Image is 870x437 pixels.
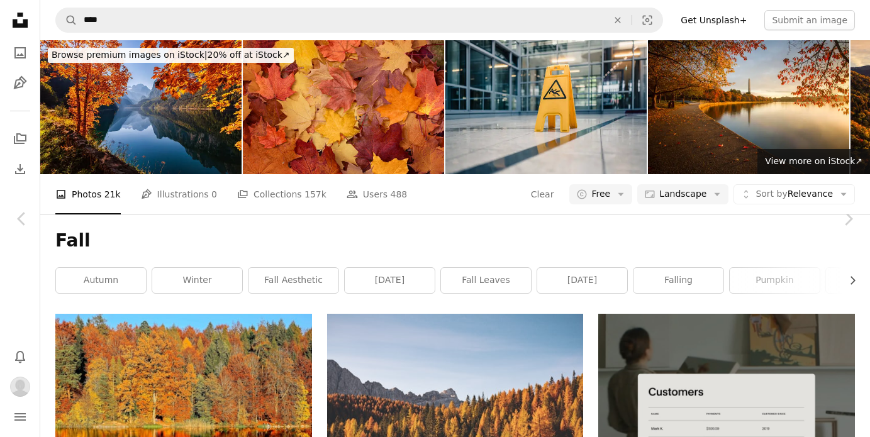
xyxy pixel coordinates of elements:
a: [DATE] [537,268,627,293]
button: Profile [8,374,33,399]
a: autumn [56,268,146,293]
a: brown trees [327,394,584,405]
button: Free [569,184,632,204]
img: Washington DC in the fall [648,40,849,174]
span: Free [591,188,610,201]
a: falling [633,268,723,293]
a: pumpkin [730,268,820,293]
button: Clear [604,8,632,32]
button: Sort byRelevance [733,184,855,204]
a: winter [152,268,242,293]
a: Illustrations 0 [141,174,217,214]
a: Illustrations [8,70,33,96]
a: Download History [8,157,33,182]
a: lake sorrounded by trees [55,409,312,420]
button: Clear [530,184,555,204]
a: Get Unsplash+ [673,10,754,30]
span: 488 [391,187,408,201]
a: Collections 157k [237,174,326,214]
img: maple autumn leaves [243,40,444,174]
a: Collections [8,126,33,152]
a: Users 488 [347,174,407,214]
a: Browse premium images on iStock|20% off at iStock↗ [40,40,301,70]
button: Visual search [632,8,662,32]
img: Autumn on lake Gosau (Gosausee) in Salzkammergut, Austria [40,40,242,174]
span: 157k [304,187,326,201]
span: View more on iStock ↗ [765,156,862,166]
button: Submit an image [764,10,855,30]
a: View more on iStock↗ [757,149,870,174]
button: Search Unsplash [56,8,77,32]
h1: Fall [55,230,855,252]
span: 0 [211,187,217,201]
img: Avatar of user Cara Switzer [10,377,30,397]
button: scroll list to the right [841,268,855,293]
a: [DATE] [345,268,435,293]
a: Next [826,158,870,279]
a: fall leaves [441,268,531,293]
a: fall aesthetic [248,268,338,293]
button: Menu [8,404,33,429]
img: Warning sign slippery [445,40,647,174]
span: Sort by [756,189,787,199]
span: Landscape [659,188,706,201]
a: Photos [8,40,33,65]
span: Relevance [756,188,833,201]
span: 20% off at iStock ↗ [52,50,290,60]
button: Notifications [8,344,33,369]
span: Browse premium images on iStock | [52,50,207,60]
button: Landscape [637,184,728,204]
form: Find visuals sitewide [55,8,663,33]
